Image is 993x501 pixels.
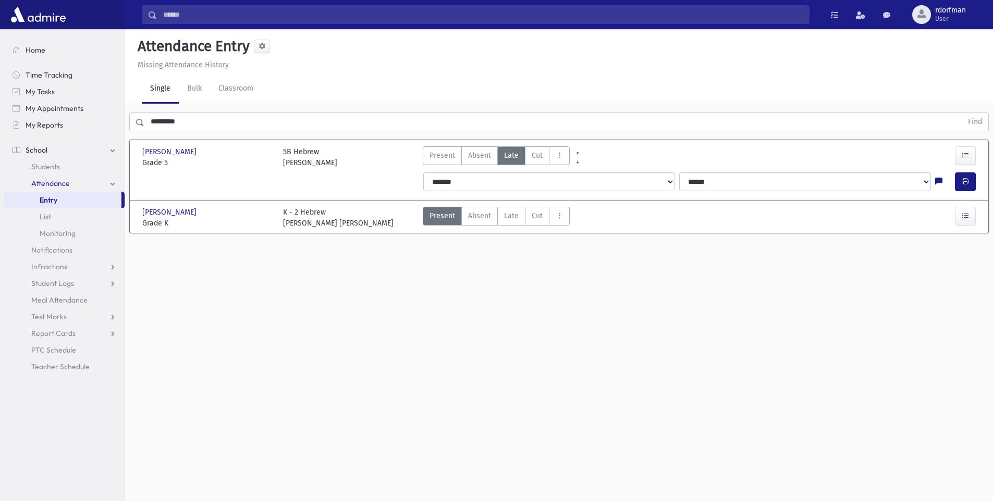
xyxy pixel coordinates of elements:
a: List [4,208,125,225]
a: PTC Schedule [4,342,125,358]
span: PTC Schedule [31,345,76,355]
span: Monitoring [40,229,76,238]
span: Late [504,150,519,161]
span: List [40,212,51,221]
span: Entry [40,195,57,205]
span: Late [504,210,519,221]
a: Time Tracking [4,67,125,83]
a: My Appointments [4,100,125,117]
span: rdorfman [935,6,966,15]
a: My Reports [4,117,125,133]
div: AttTypes [423,146,570,168]
span: School [26,145,47,155]
a: Report Cards [4,325,125,342]
span: Student Logs [31,279,74,288]
a: Meal Attendance [4,292,125,308]
a: Missing Attendance History [133,60,229,69]
span: Attendance [31,179,70,188]
a: Classroom [210,74,262,104]
span: User [935,15,966,23]
a: Entry [4,192,121,208]
a: My Tasks [4,83,125,100]
h5: Attendance Entry [133,37,250,55]
span: Time Tracking [26,70,72,80]
span: Notifications [31,245,72,255]
span: Absent [468,150,491,161]
a: Notifications [4,242,125,258]
span: [PERSON_NAME] [142,207,199,218]
span: Teacher Schedule [31,362,90,371]
span: My Reports [26,120,63,130]
span: My Appointments [26,104,83,113]
span: Absent [468,210,491,221]
button: Find [962,113,988,131]
a: Student Logs [4,275,125,292]
a: Monitoring [4,225,125,242]
a: Single [142,74,179,104]
span: Infractions [31,262,67,271]
a: Students [4,158,125,175]
span: Test Marks [31,312,67,321]
img: AdmirePro [8,4,68,25]
span: Report Cards [31,329,76,338]
div: 5B Hebrew [PERSON_NAME] [283,146,337,168]
a: Bulk [179,74,210,104]
input: Search [157,5,809,24]
span: Grade K [142,218,273,229]
span: Students [31,162,60,171]
a: Teacher Schedule [4,358,125,375]
a: Infractions [4,258,125,275]
div: AttTypes [423,207,570,229]
span: Home [26,45,45,55]
a: Attendance [4,175,125,192]
u: Missing Attendance History [138,60,229,69]
div: K - 2 Hebrew [PERSON_NAME] [PERSON_NAME] [283,207,394,229]
span: Present [430,210,455,221]
span: Present [430,150,455,161]
a: School [4,142,125,158]
span: Grade 5 [142,157,273,168]
span: Meal Attendance [31,295,88,305]
span: Cut [532,150,543,161]
span: My Tasks [26,87,55,96]
span: [PERSON_NAME] [142,146,199,157]
a: Home [4,42,125,58]
span: Cut [532,210,543,221]
a: Test Marks [4,308,125,325]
